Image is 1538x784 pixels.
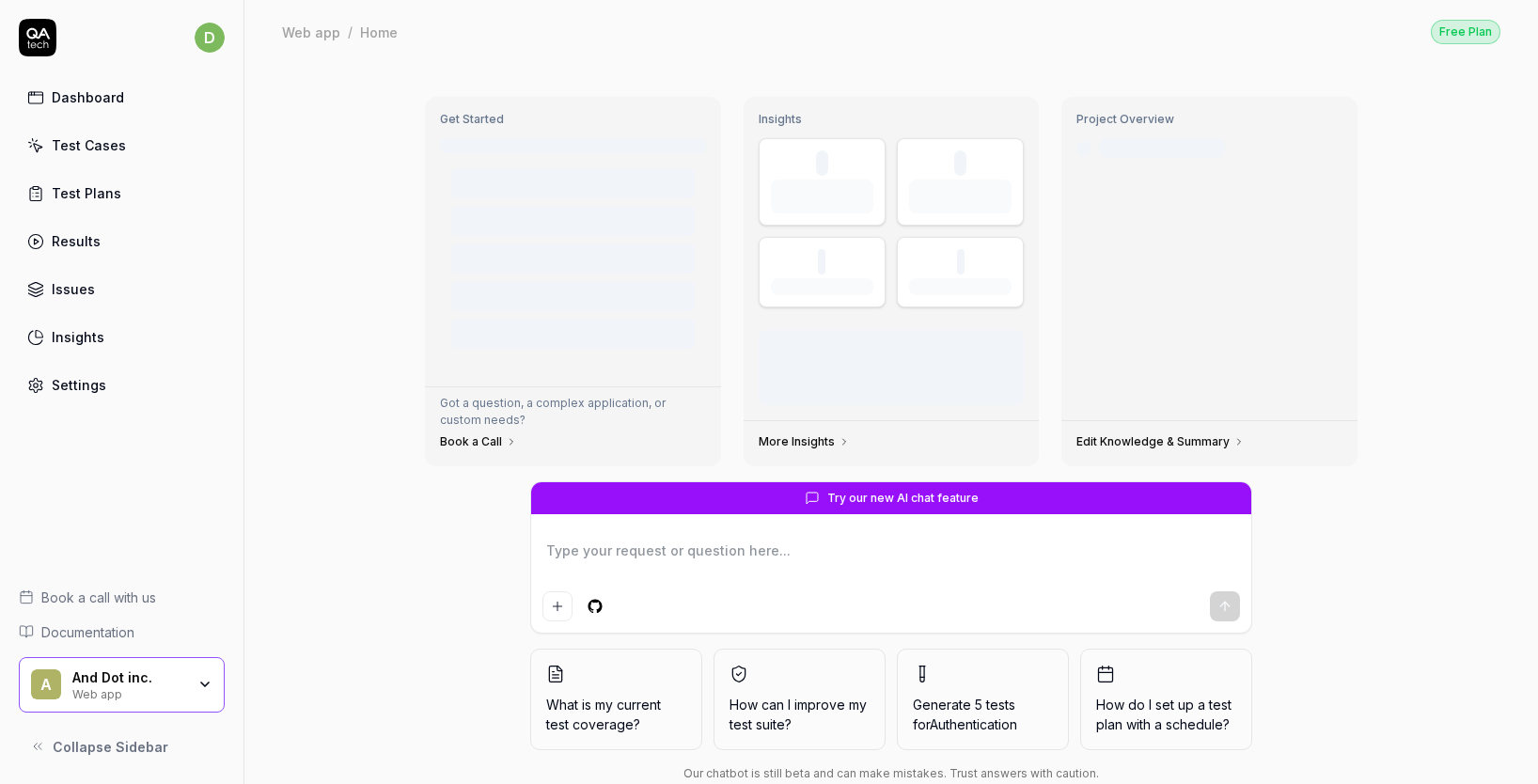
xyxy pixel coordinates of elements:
div: Web app [282,23,340,41]
button: How do I set up a test plan with a schedule? [1080,649,1252,750]
span: What is my current test coverage? [546,695,686,734]
a: Settings [19,367,225,403]
a: Insights [19,319,225,355]
div: Issues [52,279,95,299]
div: Web app [72,685,185,700]
span: Book a call with us [41,588,156,607]
button: Collapse Sidebar [19,728,225,765]
div: Last crawled [DATE] [1099,138,1225,158]
div: Dashboard [52,87,124,107]
span: Generate 5 tests for Authentication [913,697,1017,732]
div: Insights [52,327,104,347]
div: Settings [52,375,106,395]
div: Avg Duration [909,278,1012,295]
h3: Get Started [440,112,706,127]
button: What is my current test coverage? [530,649,702,750]
div: Test Executions (last 30 days) [771,180,873,213]
button: d [195,19,225,56]
a: Free Plan [1431,19,1500,44]
span: Try our new AI chat feature [827,490,979,507]
div: Test Cases (enabled) [909,180,1012,213]
button: Add attachment [542,591,573,621]
div: Results [52,231,101,251]
h3: Insights [759,112,1025,127]
a: Test Plans [19,175,225,212]
div: - [957,249,965,274]
div: Test Plans [52,183,121,203]
div: And Dot inc. [72,669,185,686]
div: 0 [816,150,828,176]
div: / [348,23,353,41]
a: Test Cases [19,127,225,164]
div: Home [360,23,398,41]
button: AAnd Dot inc.Web app [19,657,225,713]
a: More Insights [759,434,850,449]
a: Results [19,223,225,259]
span: How can I improve my test suite? [730,695,870,734]
a: Dashboard [19,79,225,116]
span: Documentation [41,622,134,642]
div: Success Rate [771,278,873,295]
div: 0 [954,150,966,176]
p: Got a question, a complex application, or custom needs? [440,395,706,429]
div: Our chatbot is still beta and can make mistakes. Trust answers with caution. [530,765,1252,782]
a: Issues [19,271,225,307]
span: A [31,669,61,699]
span: d [195,23,225,53]
a: Book a call with us [19,588,225,607]
button: How can I improve my test suite? [714,649,886,750]
a: Edit Knowledge & Summary [1076,434,1245,449]
a: Documentation [19,622,225,642]
button: Generate 5 tests forAuthentication [897,649,1069,750]
div: - [818,249,825,274]
div: Test Cases [52,135,126,155]
span: How do I set up a test plan with a schedule? [1096,695,1236,734]
a: Book a Call [440,434,517,449]
div: Free Plan [1431,20,1500,44]
h3: Project Overview [1076,112,1342,127]
span: Collapse Sidebar [53,737,168,757]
